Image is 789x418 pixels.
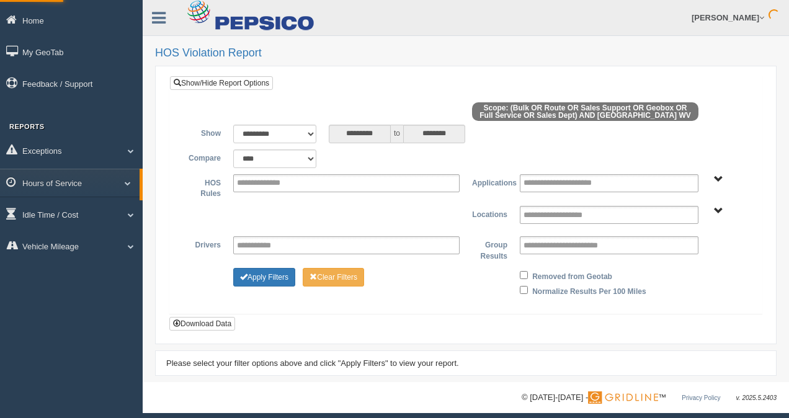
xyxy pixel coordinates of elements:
img: Gridline [588,391,658,404]
label: Group Results [466,236,514,262]
label: Compare [179,149,227,164]
label: Drivers [179,236,227,251]
h2: HOS Violation Report [155,47,777,60]
button: Download Data [169,317,235,331]
label: Show [179,125,227,140]
span: Please select your filter options above and click "Apply Filters" to view your report. [166,358,459,368]
label: Applications [466,174,514,189]
label: Removed from Geotab [532,268,612,283]
span: Scope: (Bulk OR Route OR Sales Support OR Geobox OR Full Service OR Sales Dept) AND [GEOGRAPHIC_D... [472,102,698,121]
label: Locations [466,206,514,221]
div: © [DATE]-[DATE] - ™ [522,391,777,404]
label: HOS Rules [179,174,227,200]
a: Privacy Policy [682,394,720,401]
a: Show/Hide Report Options [170,76,273,90]
button: Change Filter Options [233,268,295,287]
span: v. 2025.5.2403 [736,394,777,401]
button: Change Filter Options [303,268,364,287]
label: Normalize Results Per 100 Miles [532,283,646,298]
span: to [391,125,403,143]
